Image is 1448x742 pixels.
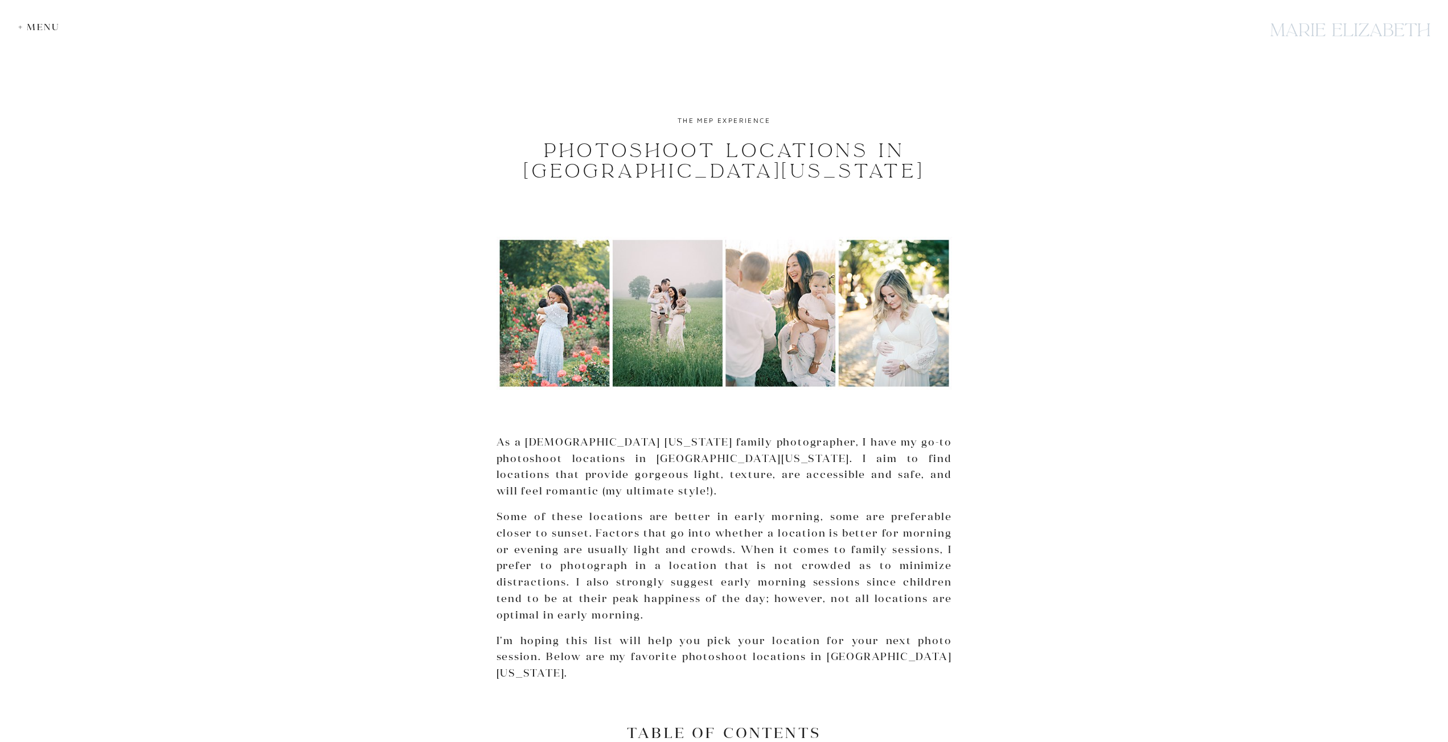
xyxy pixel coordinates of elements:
p: Some of these locations are better in early morning, some are preferable closer to sunset. Factor... [497,509,952,624]
a: The MEP Experience [678,116,770,125]
div: + Menu [18,22,65,32]
h1: Photoshoot Locations in [GEOGRAPHIC_DATA][US_STATE] [510,141,940,182]
h2: Table of Contents [497,724,952,741]
p: I’m hoping this list will help you pick your location for your next photo session. Below are my f... [497,633,952,682]
img: Collage Of Photoshoot Locations In Northern Virginia By Marie Elizabeth Photography [497,237,952,390]
p: As a [DEMOGRAPHIC_DATA] [US_STATE] family photographer, I have my go-to photoshoot locations in [... [497,434,952,500]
